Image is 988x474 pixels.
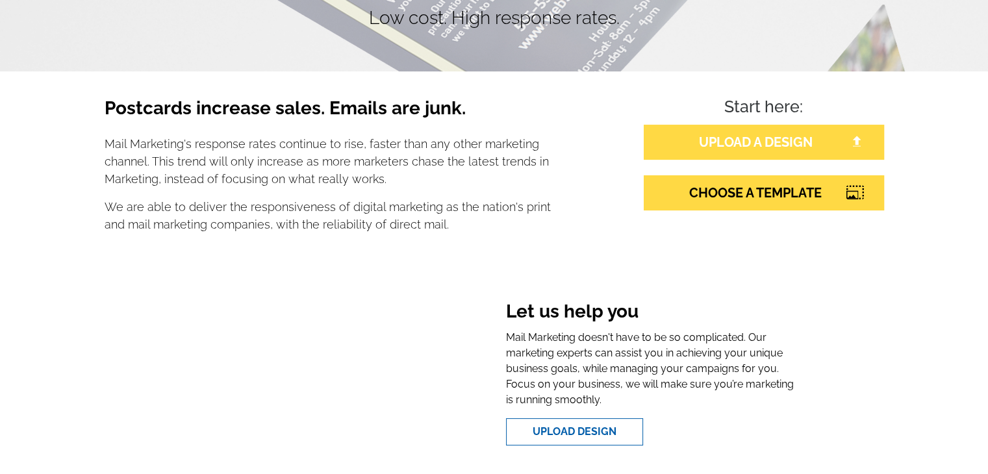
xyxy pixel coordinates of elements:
h3: Postcards increase sales. Emails are junk. [105,97,551,130]
p: Low cost. High response rates. [105,5,884,32]
p: We are able to deliver the responsiveness of digital marketing as the nation's print and mail mar... [105,198,551,233]
iframe: Welcome To expresscopy [192,290,467,456]
a: Upload Design [506,418,643,445]
p: Mail Marketing's response rates continue to rise, faster than any other marketing channel. This t... [105,135,551,188]
h3: Let us help you [506,301,796,325]
a: UPLOAD A DESIGN [644,125,884,160]
a: CHOOSE A TEMPLATE [644,175,884,210]
p: Mail Marketing doesn't have to be so complicated. Our marketing experts can assist you in achievi... [506,330,796,408]
img: file-upload-white.png [851,136,863,147]
h4: Start here: [644,97,884,119]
